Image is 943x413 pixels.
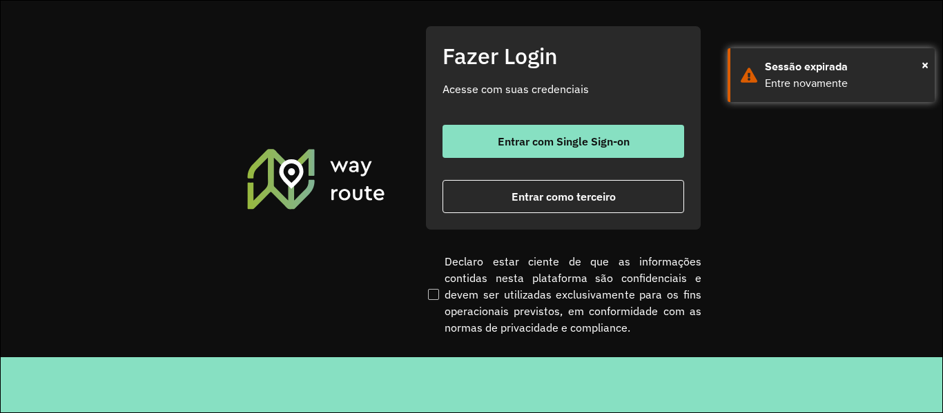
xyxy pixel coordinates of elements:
button: Close [922,54,929,75]
span: Entrar como terceiro [512,191,616,202]
span: × [922,54,929,75]
button: button [443,180,684,213]
label: Declaro estar ciente de que as informações contidas nesta plataforma são confidenciais e devem se... [425,253,701,336]
p: Acesse com suas credenciais [443,81,684,97]
span: Entrar com Single Sign-on [498,136,630,147]
h2: Fazer Login [443,43,684,69]
button: button [443,125,684,158]
div: Entre novamente [765,75,924,92]
img: Roteirizador AmbevTech [245,147,387,210]
div: Sessão expirada [765,59,924,75]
